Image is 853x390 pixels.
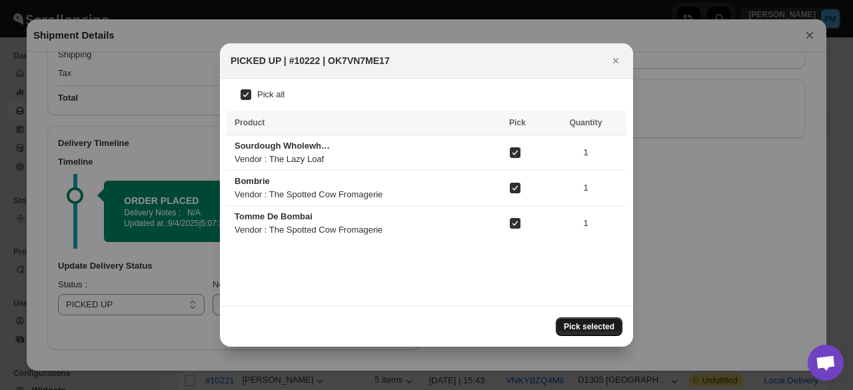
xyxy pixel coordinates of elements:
span: 1 [553,146,618,159]
span: Pick [509,118,526,127]
button: Pick selected [556,317,622,336]
div: Bombrie [235,175,332,188]
span: Vendor : The Spotted Cow Fromagerie [235,189,383,199]
button: Close [606,51,625,70]
div: Tomme De Bombai [235,210,332,223]
span: Vendor : The Spotted Cow Fromagerie [235,225,383,235]
div: Sourdough Wholewheat Crackers [235,139,332,153]
span: Product [235,118,265,127]
span: Quantity [570,118,602,127]
h2: PICKED UP | #10222 | OK7VN7ME17 [231,54,390,67]
span: Vendor : The Lazy Loaf [235,154,324,164]
span: 1 [553,181,618,195]
span: 1 [553,217,618,230]
div: Open chat [808,345,844,381]
span: Pick all [257,89,285,99]
span: Pick selected [564,321,614,332]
